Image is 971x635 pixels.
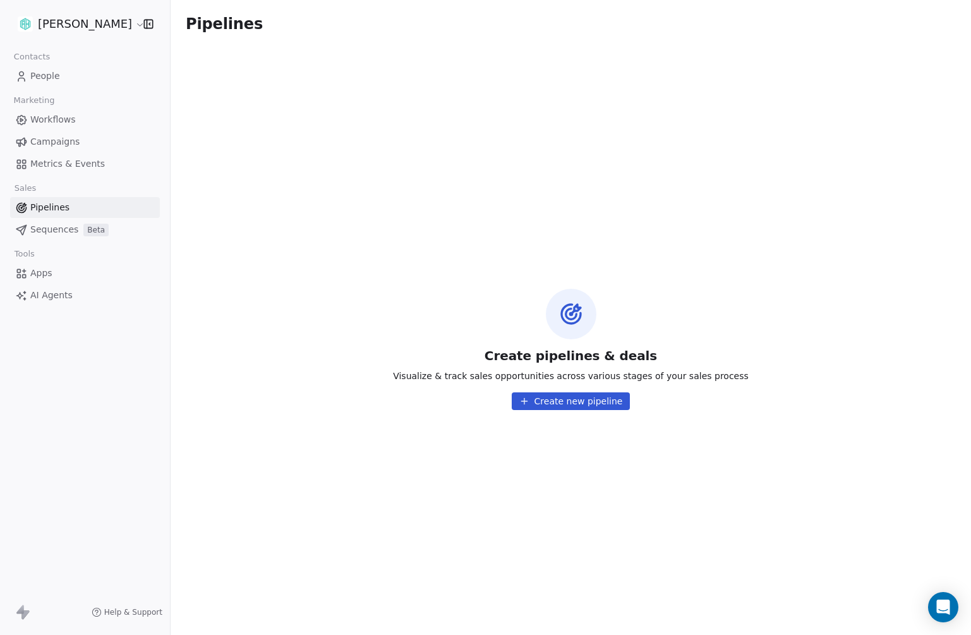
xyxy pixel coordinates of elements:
span: Metrics & Events [30,157,105,171]
span: Tools [9,245,40,263]
button: Create new pipeline [512,392,630,410]
span: [PERSON_NAME] [38,16,132,32]
span: Help & Support [104,607,162,617]
span: Create pipelines & deals [485,347,657,365]
span: People [30,70,60,83]
a: AI Agents [10,285,160,306]
a: Workflows [10,109,160,130]
span: Sales [9,179,42,198]
span: Contacts [8,47,56,66]
span: Beta [83,224,109,236]
span: Marketing [8,91,60,110]
span: Campaigns [30,135,80,148]
a: Metrics & Events [10,154,160,174]
span: Apps [30,267,52,280]
a: Apps [10,263,160,284]
div: Open Intercom Messenger [928,592,958,622]
span: Workflows [30,113,76,126]
a: SequencesBeta [10,219,160,240]
span: Pipelines [186,15,263,33]
a: Pipelines [10,197,160,218]
img: slack.jpg [18,16,33,32]
a: People [10,66,160,87]
span: AI Agents [30,289,73,302]
a: Campaigns [10,131,160,152]
span: Pipelines [30,201,69,214]
button: [PERSON_NAME] [15,13,135,35]
span: Visualize & track sales opportunities across various stages of your sales process [393,370,749,382]
span: Sequences [30,223,78,236]
a: Help & Support [92,607,162,617]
